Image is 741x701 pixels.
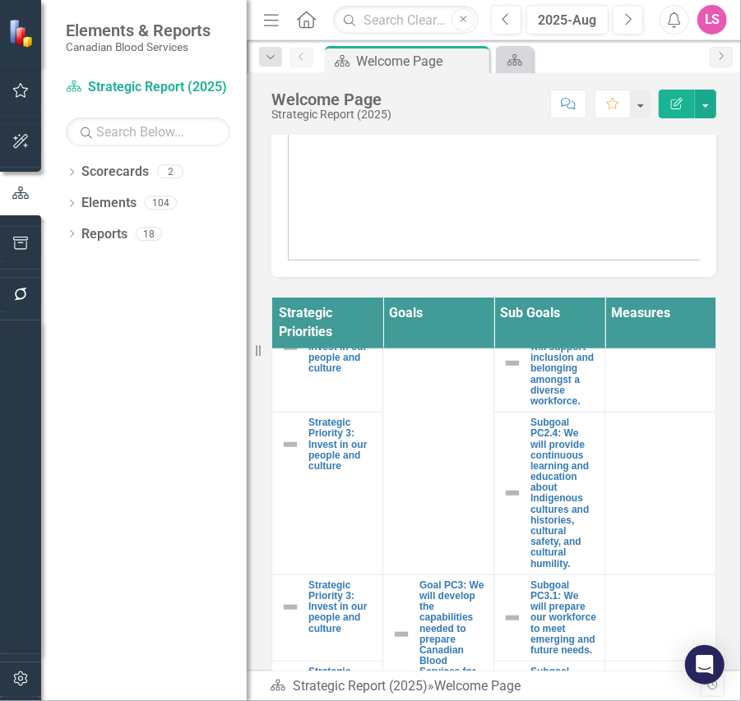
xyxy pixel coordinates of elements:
[526,5,609,35] button: 2025-Aug
[66,78,230,97] a: Strategic Report (2025)
[308,417,374,472] a: Strategic Priority 3: Invest in our people and culture
[494,574,605,661] td: Double-Click to Edit Right Click for Context Menu
[81,225,127,244] a: Reports
[308,580,374,634] a: Strategic Priority 3: Invest in our people and culture
[136,227,162,241] div: 18
[434,678,521,694] div: Welcome Page
[270,677,701,696] div: »
[272,413,383,575] td: Double-Click to Edit Right Click for Context Menu
[66,21,211,40] span: Elements & Reports
[280,597,300,617] img: Not Defined
[66,118,230,146] input: Search Below...
[81,163,149,182] a: Scorecards
[272,574,383,661] td: Double-Click to Edit Right Click for Context Menu
[532,11,603,30] div: 2025-Aug
[391,625,411,644] img: Not Defined
[145,196,177,210] div: 104
[530,580,596,656] a: Subgoal PC3.1: We will prepare our workforce to meet emerging and future needs.
[271,108,391,121] div: Strategic Report (2025)
[697,5,727,35] button: LS
[293,678,428,694] a: Strategic Report (2025)
[333,6,479,35] input: Search ClearPoint...
[66,40,211,53] small: Canadian Blood Services
[685,645,725,685] div: Open Intercom Messenger
[494,413,605,575] td: Double-Click to Edit Right Click for Context Menu
[494,315,605,413] td: Double-Click to Edit Right Click for Context Menu
[530,321,596,408] a: Subgoal PC2.3: We will support inclusion and belonging amongst a diverse workforce.
[502,483,522,503] img: Not Defined
[356,51,485,71] div: Welcome Page
[419,580,485,689] a: Goal PC3: We will develop the capabilities needed to prepare Canadian Blood Services for the future.
[157,165,183,179] div: 2
[280,435,300,454] img: Not Defined
[502,353,522,373] img: Not Defined
[8,19,37,48] img: ClearPoint Strategy
[271,90,391,108] div: Welcome Page
[272,315,383,413] td: Double-Click to Edit Right Click for Context Menu
[530,417,596,570] a: Subgoal PC2.4: We will provide continuous learning and education about Indigenous cultures and hi...
[502,608,522,628] img: Not Defined
[81,194,137,213] a: Elements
